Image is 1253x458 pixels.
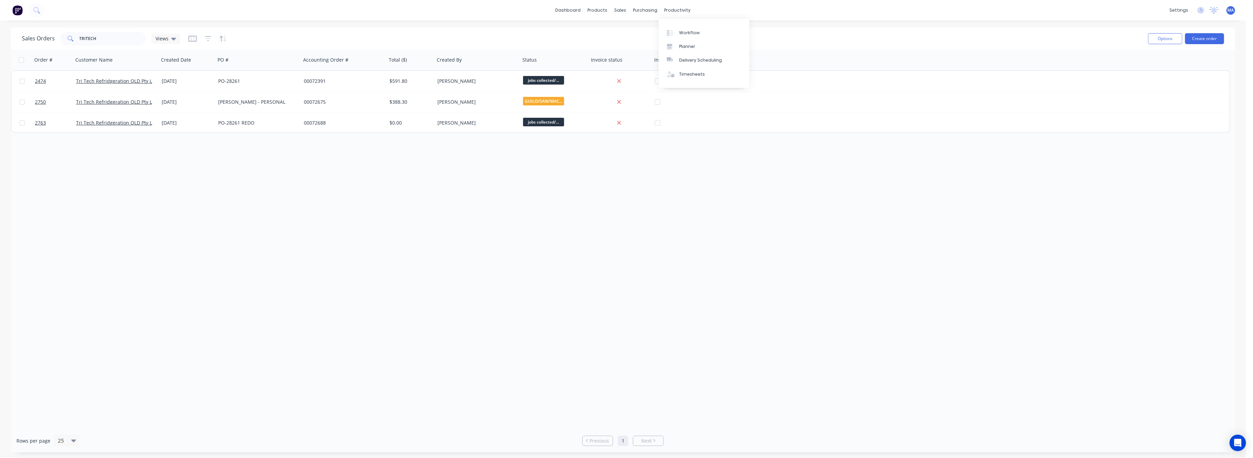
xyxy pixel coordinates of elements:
[162,119,213,126] div: [DATE]
[162,99,213,105] div: [DATE]
[35,78,46,85] span: 2474
[659,53,749,67] a: Delivery Scheduling
[523,97,564,105] span: GUILO/SAW/MACHI...
[659,26,749,39] a: Workflow
[76,78,157,84] a: Tri Tech Refridgeration QLD Pty Ltd
[437,99,513,105] div: [PERSON_NAME]
[583,437,613,444] a: Previous page
[76,119,157,126] a: Tri Tech Refridgeration QLD Pty Ltd
[654,56,681,63] div: Inv emailed
[552,5,584,15] a: dashboard
[35,92,76,112] a: 2750
[22,35,55,42] h1: Sales Orders
[16,437,50,444] span: Rows per page
[218,78,294,85] div: PO-28261
[618,436,628,446] a: Page 1 is your current page
[523,76,564,85] span: jobs collected/...
[161,56,191,63] div: Created Date
[389,56,407,63] div: Total ($)
[591,56,622,63] div: Invoice status
[389,78,430,85] div: $591.80
[1228,7,1234,13] span: MA
[1185,33,1224,44] button: Create order
[35,113,76,133] a: 2763
[437,119,513,126] div: [PERSON_NAME]
[661,5,694,15] div: productivity
[1148,33,1182,44] button: Options
[580,436,667,446] ul: Pagination
[218,99,294,105] div: [PERSON_NAME] - PERSONAL
[389,119,430,126] div: $0.00
[34,56,52,63] div: Order #
[304,78,380,85] div: 00072391
[218,56,228,63] div: PO #
[1230,435,1246,451] div: Open Intercom Messenger
[76,99,157,105] a: Tri Tech Refridgeration QLD Pty Ltd
[35,71,76,91] a: 2474
[679,30,700,36] div: Workflow
[522,56,537,63] div: Status
[12,5,23,15] img: Factory
[35,119,46,126] span: 2763
[304,99,380,105] div: 00072675
[162,78,213,85] div: [DATE]
[35,99,46,105] span: 2750
[75,56,113,63] div: Customer Name
[303,56,348,63] div: Accounting Order #
[304,119,380,126] div: 00072688
[1166,5,1192,15] div: settings
[679,71,705,77] div: Timesheets
[437,78,513,85] div: [PERSON_NAME]
[156,35,169,42] span: Views
[659,67,749,81] a: Timesheets
[79,32,146,46] input: Search...
[389,99,430,105] div: $388.30
[659,40,749,53] a: Planner
[590,437,609,444] span: Previous
[523,118,564,126] span: jobs collected/...
[679,43,695,50] div: Planner
[679,57,722,63] div: Delivery Scheduling
[633,437,663,444] a: Next page
[437,56,462,63] div: Created By
[611,5,630,15] div: sales
[641,437,652,444] span: Next
[630,5,661,15] div: purchasing
[218,119,294,126] div: PO-28261 REDO
[584,5,611,15] div: products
